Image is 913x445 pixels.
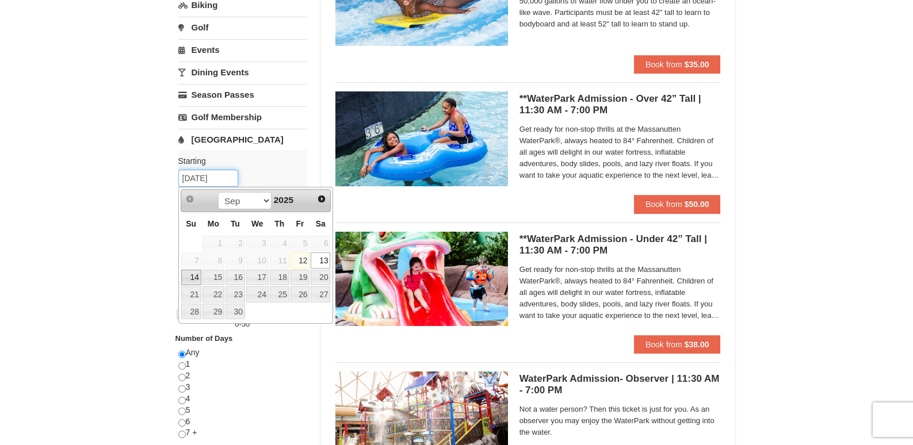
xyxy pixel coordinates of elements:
[178,17,307,38] a: Golf
[316,219,326,228] span: Saturday
[226,286,245,302] a: 23
[246,270,269,286] a: 17
[178,155,298,167] label: Starting
[242,320,250,328] span: 50
[208,219,219,228] span: Monday
[311,236,330,252] span: 6
[685,340,709,349] strong: $38.00
[226,252,245,268] span: 9
[226,304,245,320] a: 30
[178,106,307,128] a: Golf Membership
[270,286,289,302] a: 25
[291,236,310,252] span: 5
[178,319,307,330] label: -
[311,252,330,268] a: 13
[685,60,709,69] strong: $35.00
[335,91,508,186] img: 6619917-720-80b70c28.jpg
[251,219,263,228] span: Wednesday
[274,219,284,228] span: Thursday
[181,252,201,268] span: 7
[685,200,709,209] strong: $50.00
[519,373,721,396] h5: WaterPark Admission- Observer | 11:30 AM - 7:00 PM
[181,304,201,320] a: 28
[274,195,293,205] span: 2025
[634,55,721,74] button: Book from $35.00
[519,404,721,438] span: Not a water person? Then this ticket is just for you. As an observer you may enjoy the WaterPark ...
[181,286,201,302] a: 21
[246,252,269,268] span: 10
[296,219,304,228] span: Friday
[634,195,721,213] button: Book from $50.00
[311,270,330,286] a: 20
[226,270,245,286] a: 16
[185,194,194,204] span: Prev
[270,236,289,252] span: 4
[519,124,721,181] span: Get ready for non-stop thrills at the Massanutten WaterPark®, always heated to 84° Fahrenheit. Ch...
[175,334,233,343] strong: Number of Days
[178,39,307,60] a: Events
[634,335,721,354] button: Book from $38.00
[270,252,289,268] span: 11
[645,60,682,69] span: Book from
[203,270,224,286] a: 15
[182,191,198,207] a: Prev
[235,320,239,328] span: 0
[311,286,330,302] a: 27
[519,233,721,256] h5: **WaterPark Admission - Under 42” Tall | 11:30 AM - 7:00 PM
[291,270,310,286] a: 19
[181,270,201,286] a: 14
[645,200,682,209] span: Book from
[203,236,224,252] span: 1
[519,264,721,321] span: Get ready for non-stop thrills at the Massanutten WaterPark®, always heated to 84° Fahrenheit. Ch...
[178,129,307,150] a: [GEOGRAPHIC_DATA]
[203,252,224,268] span: 8
[317,194,326,204] span: Next
[231,219,240,228] span: Tuesday
[203,304,224,320] a: 29
[178,84,307,105] a: Season Passes
[291,252,310,268] a: 12
[270,270,289,286] a: 18
[186,219,196,228] span: Sunday
[291,286,310,302] a: 26
[314,191,330,207] a: Next
[178,62,307,83] a: Dining Events
[203,286,224,302] a: 22
[226,236,245,252] span: 2
[519,93,721,116] h5: **WaterPark Admission - Over 42” Tall | 11:30 AM - 7:00 PM
[645,340,682,349] span: Book from
[335,232,508,326] img: 6619917-732-e1c471e4.jpg
[246,236,269,252] span: 3
[246,286,269,302] a: 24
